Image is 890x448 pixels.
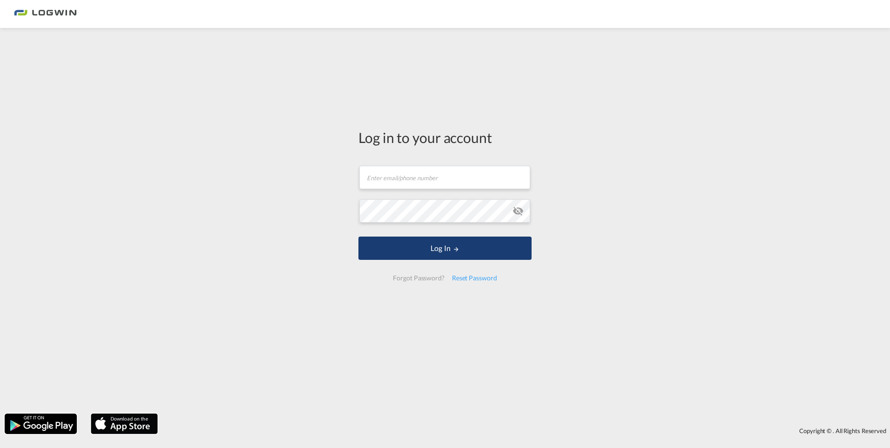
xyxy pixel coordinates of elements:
div: Forgot Password? [389,270,448,286]
div: Reset Password [448,270,501,286]
div: Log in to your account [358,128,532,147]
input: Enter email/phone number [359,166,530,189]
button: LOGIN [358,237,532,260]
md-icon: icon-eye-off [512,205,524,217]
div: Copyright © . All Rights Reserved [162,423,890,439]
img: apple.png [90,413,159,435]
img: google.png [4,413,78,435]
img: bc73a0e0d8c111efacd525e4c8ad7d32.png [14,4,77,25]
